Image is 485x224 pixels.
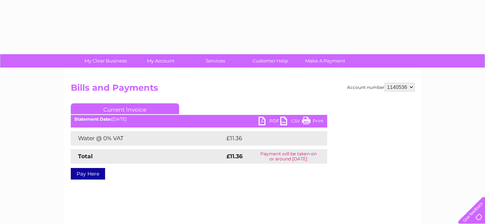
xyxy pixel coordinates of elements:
[131,54,190,68] a: My Account
[71,131,225,146] td: Water @ 0% VAT
[250,149,327,164] td: Payment will be taken on or around [DATE]
[295,54,355,68] a: Make A Payment
[259,117,280,127] a: PDF
[186,54,245,68] a: Services
[225,131,311,146] td: £11.36
[71,83,415,96] h2: Bills and Payments
[71,103,179,114] a: Current Invoice
[241,54,300,68] a: Customer Help
[74,116,112,122] b: Statement Date:
[71,168,105,180] a: Pay Here
[302,117,324,127] a: Print
[226,153,243,160] strong: £11.36
[78,153,93,160] strong: Total
[76,54,135,68] a: My Clear Business
[71,117,327,122] div: [DATE]
[347,83,415,91] div: Account number
[280,117,302,127] a: CSV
